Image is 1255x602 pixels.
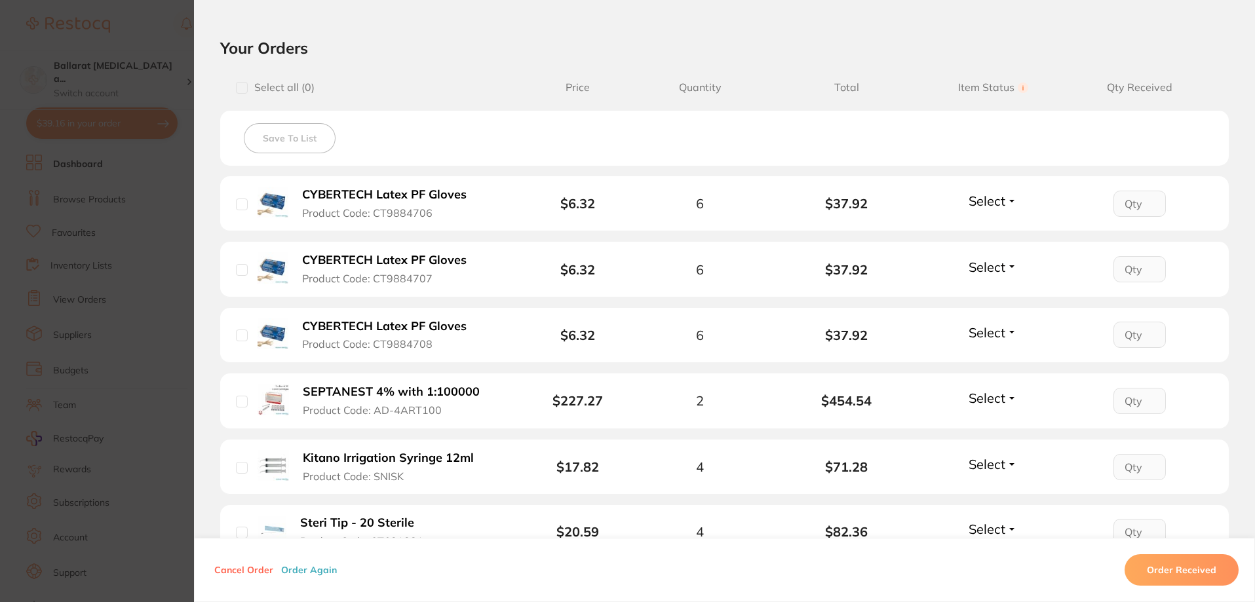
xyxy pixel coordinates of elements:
[303,451,474,465] b: Kitano Irrigation Syringe 12ml
[303,385,480,399] b: SEPTANEST 4% with 1:100000
[302,207,433,219] span: Product Code: CT9884706
[1113,519,1166,545] input: Qty
[296,516,440,548] button: Steri Tip - 20 Sterile Product Code: ST681001
[969,259,1005,275] span: Select
[969,521,1005,537] span: Select
[1113,322,1166,348] input: Qty
[1113,454,1166,480] input: Qty
[258,450,289,481] img: Kitano Irrigation Syringe 12ml
[258,252,288,283] img: CYBERTECH Latex PF Gloves
[560,261,595,278] b: $6.32
[773,393,920,408] b: $454.54
[258,318,288,349] img: CYBERTECH Latex PF Gloves
[560,327,595,343] b: $6.32
[258,516,286,545] img: Steri Tip - 20 Sterile
[302,254,467,267] b: CYBERTECH Latex PF Gloves
[965,456,1021,472] button: Select
[773,524,920,539] b: $82.36
[965,521,1021,537] button: Select
[552,392,603,409] b: $227.27
[1066,81,1213,94] span: Qty Received
[300,535,423,547] span: Product Code: ST681001
[969,193,1005,209] span: Select
[965,390,1021,406] button: Select
[298,187,482,219] button: CYBERTECH Latex PF Gloves Product Code: CT9884706
[1113,191,1166,217] input: Qty
[556,523,599,540] b: $20.59
[773,262,920,277] b: $37.92
[920,81,1067,94] span: Item Status
[696,393,704,408] span: 2
[210,564,277,576] button: Cancel Order
[244,123,336,153] button: Save To List
[1113,256,1166,282] input: Qty
[529,81,627,94] span: Price
[696,262,704,277] span: 6
[556,459,599,475] b: $17.82
[302,188,467,202] b: CYBERTECH Latex PF Gloves
[299,385,494,417] button: SEPTANEST 4% with 1:100000 Product Code: AD-4ART100
[969,390,1005,406] span: Select
[302,273,433,284] span: Product Code: CT9884707
[1113,388,1166,414] input: Qty
[299,451,488,483] button: Kitano Irrigation Syringe 12ml Product Code: SNISK
[965,324,1021,341] button: Select
[773,196,920,211] b: $37.92
[969,456,1005,472] span: Select
[300,516,414,530] b: Steri Tip - 20 Sterile
[258,384,289,415] img: SEPTANEST 4% with 1:100000
[298,319,482,351] button: CYBERTECH Latex PF Gloves Product Code: CT9884708
[627,81,773,94] span: Quantity
[696,524,704,539] span: 4
[1125,554,1239,586] button: Order Received
[277,564,341,576] button: Order Again
[302,320,467,333] b: CYBERTECH Latex PF Gloves
[560,195,595,212] b: $6.32
[258,187,288,217] img: CYBERTECH Latex PF Gloves
[965,259,1021,275] button: Select
[303,470,404,482] span: Product Code: SNISK
[965,193,1021,209] button: Select
[773,328,920,343] b: $37.92
[696,328,704,343] span: 6
[220,38,1229,58] h2: Your Orders
[969,324,1005,341] span: Select
[302,338,433,350] span: Product Code: CT9884708
[696,459,704,474] span: 4
[696,196,704,211] span: 6
[773,459,920,474] b: $71.28
[298,253,482,285] button: CYBERTECH Latex PF Gloves Product Code: CT9884707
[248,81,315,94] span: Select all ( 0 )
[303,404,442,416] span: Product Code: AD-4ART100
[773,81,920,94] span: Total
